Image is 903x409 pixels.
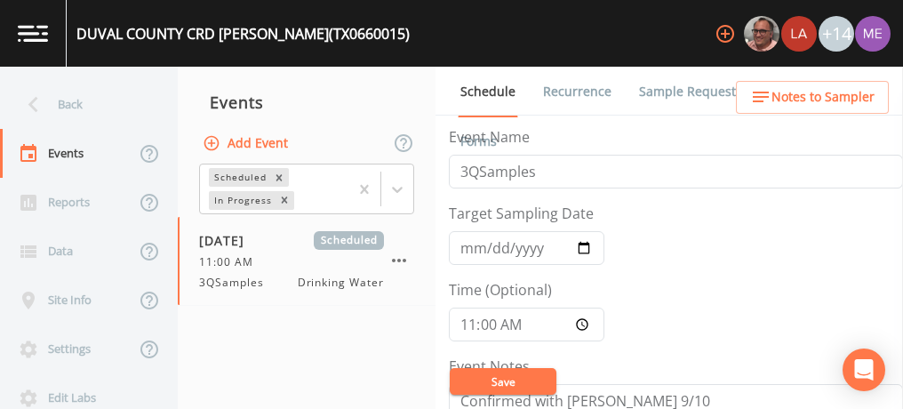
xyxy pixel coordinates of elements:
div: In Progress [209,191,275,210]
div: Events [178,80,436,124]
a: Sample Requests [636,67,745,116]
label: Time (Optional) [449,279,552,301]
img: e2d790fa78825a4bb76dcb6ab311d44c [744,16,779,52]
span: Notes to Sampler [771,86,875,108]
img: logo [18,25,48,42]
span: 11:00 AM [199,254,264,270]
span: Drinking Water [298,275,384,291]
a: [DATE]Scheduled11:00 AM3QSamplesDrinking Water [178,217,436,306]
a: Recurrence [540,67,614,116]
div: Mike Franklin [743,16,780,52]
label: Event Notes [449,356,530,377]
div: Open Intercom Messenger [843,349,885,391]
div: Remove In Progress [275,191,294,210]
label: Event Name [449,126,530,148]
span: Scheduled [314,231,384,250]
button: Notes to Sampler [736,81,889,114]
a: Schedule [458,67,518,117]
span: [DATE] [199,231,257,250]
button: Save [450,368,556,395]
a: Forms [458,116,499,166]
button: Add Event [199,127,295,160]
a: COC Details [767,67,843,116]
div: DUVAL COUNTY CRD [PERSON_NAME] (TX0660015) [76,23,410,44]
div: +14 [819,16,854,52]
div: Scheduled [209,168,269,187]
div: Remove Scheduled [269,168,289,187]
div: Lauren Saenz [780,16,818,52]
label: Target Sampling Date [449,203,594,224]
img: d4d65db7c401dd99d63b7ad86343d265 [855,16,891,52]
span: 3QSamples [199,275,275,291]
img: cf6e799eed601856facf0d2563d1856d [781,16,817,52]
